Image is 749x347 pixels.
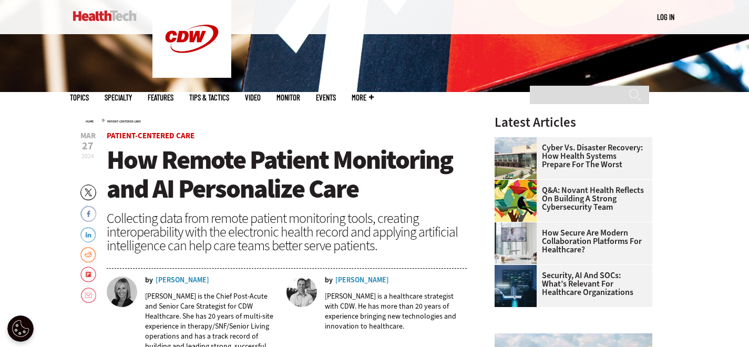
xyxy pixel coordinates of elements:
a: Features [148,94,173,101]
span: How Remote Patient Monitoring and AI Personalize Care [107,142,453,206]
button: Open Preferences [7,315,34,342]
a: Home [86,119,94,124]
a: Patient-Centered Care [107,130,194,141]
a: Tips & Tactics [189,94,229,101]
img: care team speaks with physician over conference call [495,222,537,264]
a: Events [316,94,336,101]
a: Q&A: Novant Health Reflects on Building a Strong Cybersecurity Team [495,186,646,211]
p: [PERSON_NAME] is a healthcare strategist with CDW. He has more than 20 years of experience bringi... [325,291,467,331]
div: Cookie Settings [7,315,34,342]
div: User menu [657,12,674,23]
a: Security, AI and SOCs: What’s Relevant for Healthcare Organizations [495,271,646,297]
h3: Latest Articles [495,116,652,129]
a: How Secure Are Modern Collaboration Platforms for Healthcare? [495,229,646,254]
span: by [325,277,333,284]
img: Liz Cramer [107,277,137,307]
span: 2024 [81,152,94,160]
a: Patient-Centered Care [107,119,141,124]
span: More [352,94,374,101]
img: abstract illustration of a tree [495,180,537,222]
img: Home [73,11,137,21]
span: by [145,277,153,284]
img: security team in high-tech computer room [495,265,537,307]
img: Cory Smith [286,277,317,307]
a: care team speaks with physician over conference call [495,222,542,231]
a: security team in high-tech computer room [495,265,542,273]
span: 27 [80,141,96,151]
img: University of Vermont Medical Center’s main campus [495,137,537,179]
a: [PERSON_NAME] [335,277,389,284]
span: Topics [70,94,89,101]
a: CDW [152,69,231,80]
a: [PERSON_NAME] [156,277,209,284]
a: Log in [657,12,674,22]
div: Collecting data from remote patient monitoring tools, creating interoperability with the electron... [107,211,467,252]
div: » [86,116,467,124]
a: MonITor [276,94,300,101]
a: University of Vermont Medical Center’s main campus [495,137,542,146]
span: Specialty [105,94,132,101]
span: Mar [80,132,96,140]
a: abstract illustration of a tree [495,180,542,188]
a: Cyber vs. Disaster Recovery: How Health Systems Prepare for the Worst [495,144,646,169]
a: Video [245,94,261,101]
